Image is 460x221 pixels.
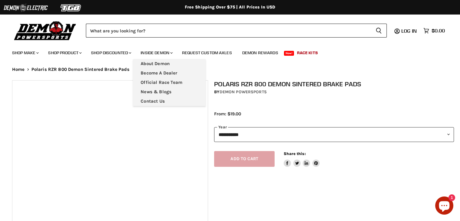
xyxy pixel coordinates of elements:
[86,24,387,38] form: Product
[8,47,42,59] a: Shop Make
[238,47,283,59] a: Demon Rewards
[214,89,454,95] div: by
[48,2,94,14] img: TGB Logo 2
[12,20,78,41] img: Demon Powersports
[399,28,420,34] a: Log in
[214,127,454,142] select: year
[133,87,206,97] a: News & Blogs
[31,67,129,72] span: Polaris RZR 800 Demon Sintered Brake Pads
[292,47,322,59] a: Race Kits
[214,111,241,117] span: From: $19.00
[133,97,206,106] a: Contact Us
[432,28,445,34] span: $0.00
[8,44,443,59] ul: Main menu
[284,151,305,156] span: Share this:
[401,28,417,34] span: Log in
[133,59,206,68] a: About Demon
[220,89,267,94] a: Demon Powersports
[284,151,320,167] aside: Share this:
[284,51,294,56] span: New!
[371,24,387,38] button: Search
[86,47,135,59] a: Shop Discounted
[44,47,85,59] a: Shop Product
[420,26,448,35] a: $0.00
[133,68,206,78] a: Become A Dealer
[214,80,454,88] h1: Polaris RZR 800 Demon Sintered Brake Pads
[433,196,455,216] inbox-online-store-chat: Shopify online store chat
[86,24,371,38] input: Search
[178,47,237,59] a: Request Custom Axles
[133,78,206,87] a: Official Race Team
[136,47,176,59] a: Inside Demon
[133,59,206,106] ul: Main menu
[3,2,48,14] img: Demon Electric Logo 2
[12,67,25,72] a: Home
